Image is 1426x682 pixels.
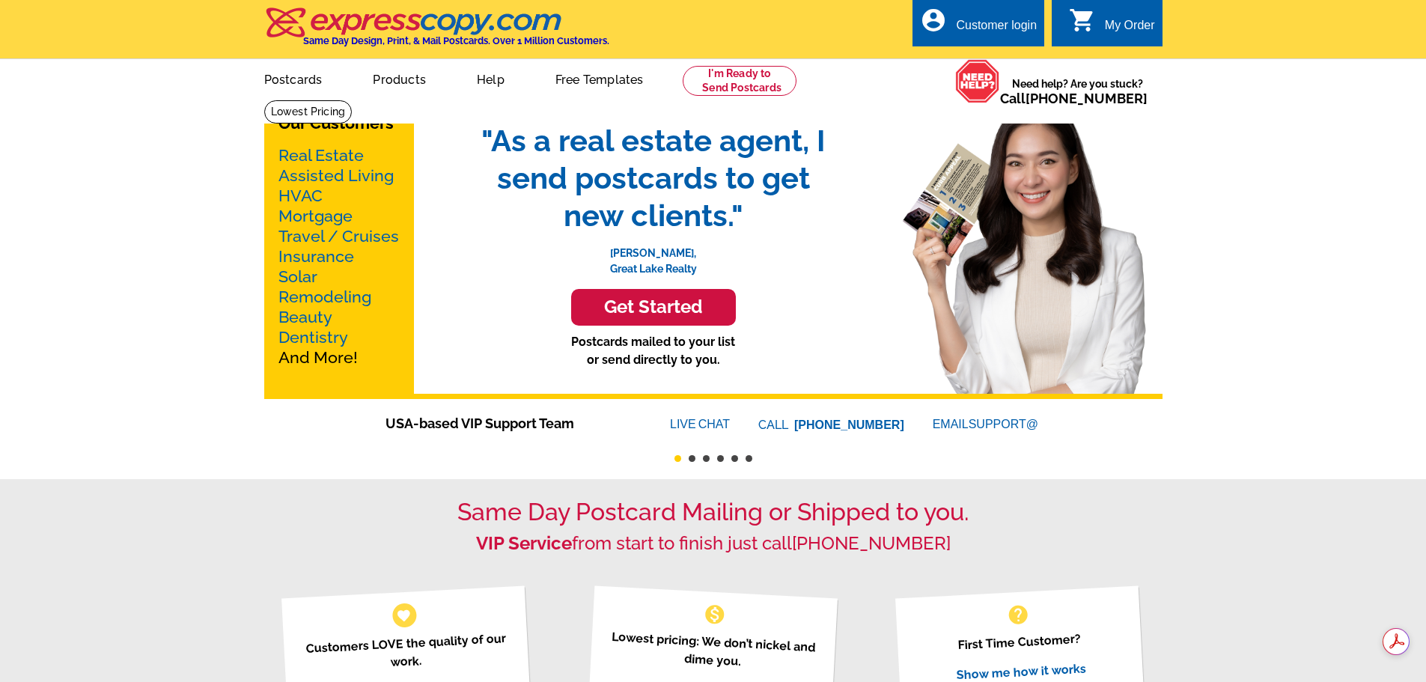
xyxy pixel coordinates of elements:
[1006,603,1030,627] span: help
[1105,19,1155,40] div: My Order
[466,289,841,326] a: Get Started
[703,455,710,462] button: 3 of 6
[1069,7,1096,34] i: shopping_cart
[264,498,1163,526] h1: Same Day Postcard Mailing or Shipped to you.
[240,61,347,96] a: Postcards
[278,146,364,165] a: Real Estate
[1000,91,1148,106] span: Call
[466,234,841,277] p: [PERSON_NAME], Great Lake Realty
[278,166,394,185] a: Assisted Living
[1000,76,1155,106] span: Need help? Are you stuck?
[278,186,323,205] a: HVAC
[278,287,371,306] a: Remodeling
[689,455,695,462] button: 2 of 6
[956,661,1086,682] a: Show me how it works
[914,627,1125,657] p: First Time Customer?
[933,418,1040,430] a: EMAILSUPPORT@
[396,607,412,623] span: favorite
[955,59,1000,103] img: help
[1069,16,1155,35] a: shopping_cart My Order
[278,308,332,326] a: Beauty
[731,455,738,462] button: 5 of 6
[607,627,819,675] p: Lowest pricing: We don’t nickel and dime you.
[674,455,681,462] button: 1 of 6
[670,415,698,433] font: LIVE
[278,328,348,347] a: Dentistry
[794,418,904,431] a: [PHONE_NUMBER]
[590,296,717,318] h3: Get Started
[969,415,1040,433] font: SUPPORT@
[466,333,841,369] p: Postcards mailed to your list or send directly to you.
[278,227,399,246] a: Travel / Cruises
[278,207,353,225] a: Mortgage
[1026,91,1148,106] a: [PHONE_NUMBER]
[956,19,1037,40] div: Customer login
[264,18,609,46] a: Same Day Design, Print, & Mail Postcards. Over 1 Million Customers.
[303,35,609,46] h4: Same Day Design, Print, & Mail Postcards. Over 1 Million Customers.
[300,629,512,676] p: Customers LOVE the quality of our work.
[349,61,450,96] a: Products
[717,455,724,462] button: 4 of 6
[278,267,317,286] a: Solar
[278,247,354,266] a: Insurance
[264,533,1163,555] h2: from start to finish just call
[746,455,752,462] button: 6 of 6
[466,122,841,234] span: "As a real estate agent, I send postcards to get new clients."
[670,418,730,430] a: LIVECHAT
[531,61,668,96] a: Free Templates
[920,7,947,34] i: account_circle
[920,16,1037,35] a: account_circle Customer login
[792,532,951,554] a: [PHONE_NUMBER]
[476,532,572,554] strong: VIP Service
[386,413,625,433] span: USA-based VIP Support Team
[758,416,790,434] font: CALL
[453,61,528,96] a: Help
[703,603,727,627] span: monetization_on
[278,145,400,368] p: And More!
